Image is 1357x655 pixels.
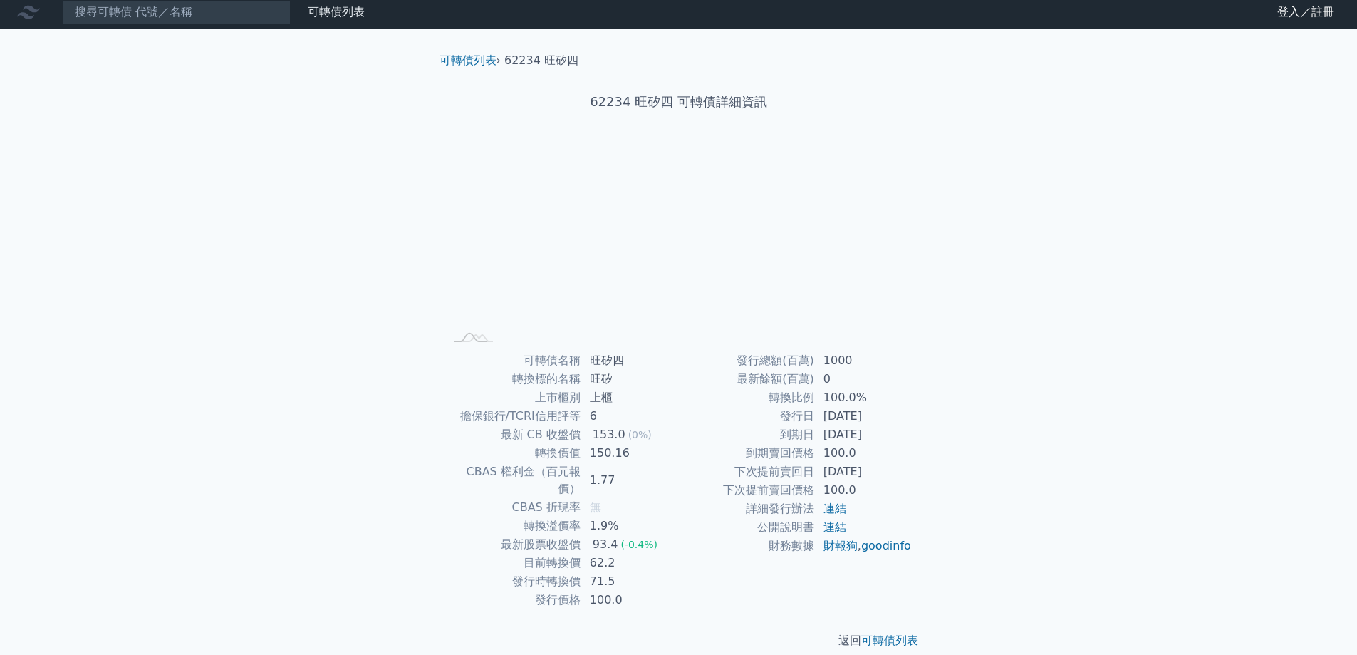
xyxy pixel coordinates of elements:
div: 93.4 [590,536,621,553]
td: , [815,537,913,555]
a: goodinfo [861,539,911,552]
div: 153.0 [590,426,628,443]
h1: 62234 旺矽四 可轉債詳細資訊 [428,92,930,112]
td: 最新股票收盤價 [445,535,581,554]
td: 旺矽 [581,370,679,388]
a: 可轉債列表 [861,634,918,647]
td: [DATE] [815,463,913,481]
td: 轉換標的名稱 [445,370,581,388]
td: 可轉債名稱 [445,351,581,370]
td: 轉換比例 [679,388,815,407]
td: 100.0 [581,591,679,609]
span: (-0.4%) [620,539,657,550]
td: 上櫃 [581,388,679,407]
td: 1.77 [581,463,679,498]
td: 發行日 [679,407,815,426]
td: 發行價格 [445,591,581,609]
td: 100.0 [815,444,913,463]
span: 無 [590,500,601,514]
div: 聊天小组件 [1286,587,1357,655]
td: 下次提前賣回價格 [679,481,815,500]
span: (0%) [628,429,652,440]
td: [DATE] [815,426,913,444]
td: 下次提前賣回日 [679,463,815,481]
td: 1000 [815,351,913,370]
td: 1.9% [581,517,679,535]
a: 登入／註冊 [1266,1,1346,24]
a: 財報狗 [823,539,858,552]
td: 詳細發行辦法 [679,500,815,518]
td: 6 [581,407,679,426]
td: 150.16 [581,444,679,463]
td: 擔保銀行/TCRI信用評等 [445,407,581,426]
td: 公開說明書 [679,518,815,537]
td: 100.0% [815,388,913,407]
td: 71.5 [581,572,679,591]
td: [DATE] [815,407,913,426]
li: › [440,52,501,69]
iframe: Chat Widget [1286,587,1357,655]
td: 100.0 [815,481,913,500]
td: 到期日 [679,426,815,444]
td: 最新餘額(百萬) [679,370,815,388]
td: 到期賣回價格 [679,444,815,463]
a: 連結 [823,502,846,515]
td: CBAS 折現率 [445,498,581,517]
a: 連結 [823,520,846,534]
p: 返回 [428,632,930,649]
td: 財務數據 [679,537,815,555]
td: 0 [815,370,913,388]
td: 轉換溢價率 [445,517,581,535]
td: CBAS 權利金（百元報價） [445,463,581,498]
td: 轉換價值 [445,444,581,463]
td: 發行總額(百萬) [679,351,815,370]
td: 62.2 [581,554,679,572]
a: 可轉債列表 [308,5,365,19]
a: 可轉債列表 [440,53,496,67]
g: Chart [468,157,895,327]
td: 目前轉換價 [445,554,581,572]
td: 最新 CB 收盤價 [445,426,581,444]
td: 發行時轉換價 [445,572,581,591]
td: 旺矽四 [581,351,679,370]
td: 上市櫃別 [445,388,581,407]
li: 62234 旺矽四 [504,52,578,69]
